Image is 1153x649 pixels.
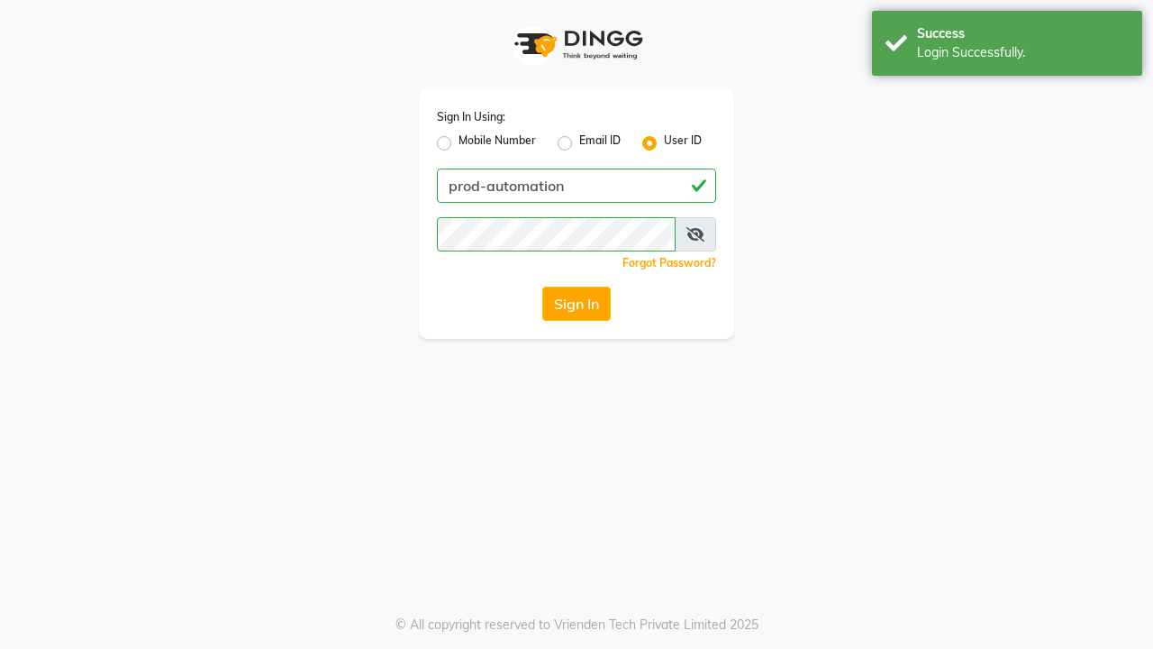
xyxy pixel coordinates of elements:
[504,18,649,71] img: logo1.svg
[579,133,621,154] label: Email ID
[437,217,676,251] input: Username
[437,169,716,203] input: Username
[664,133,702,154] label: User ID
[458,133,536,154] label: Mobile Number
[437,109,505,125] label: Sign In Using:
[917,43,1129,62] div: Login Successfully.
[622,256,716,270] a: Forgot Password?
[542,287,611,321] button: Sign In
[917,24,1129,43] div: Success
